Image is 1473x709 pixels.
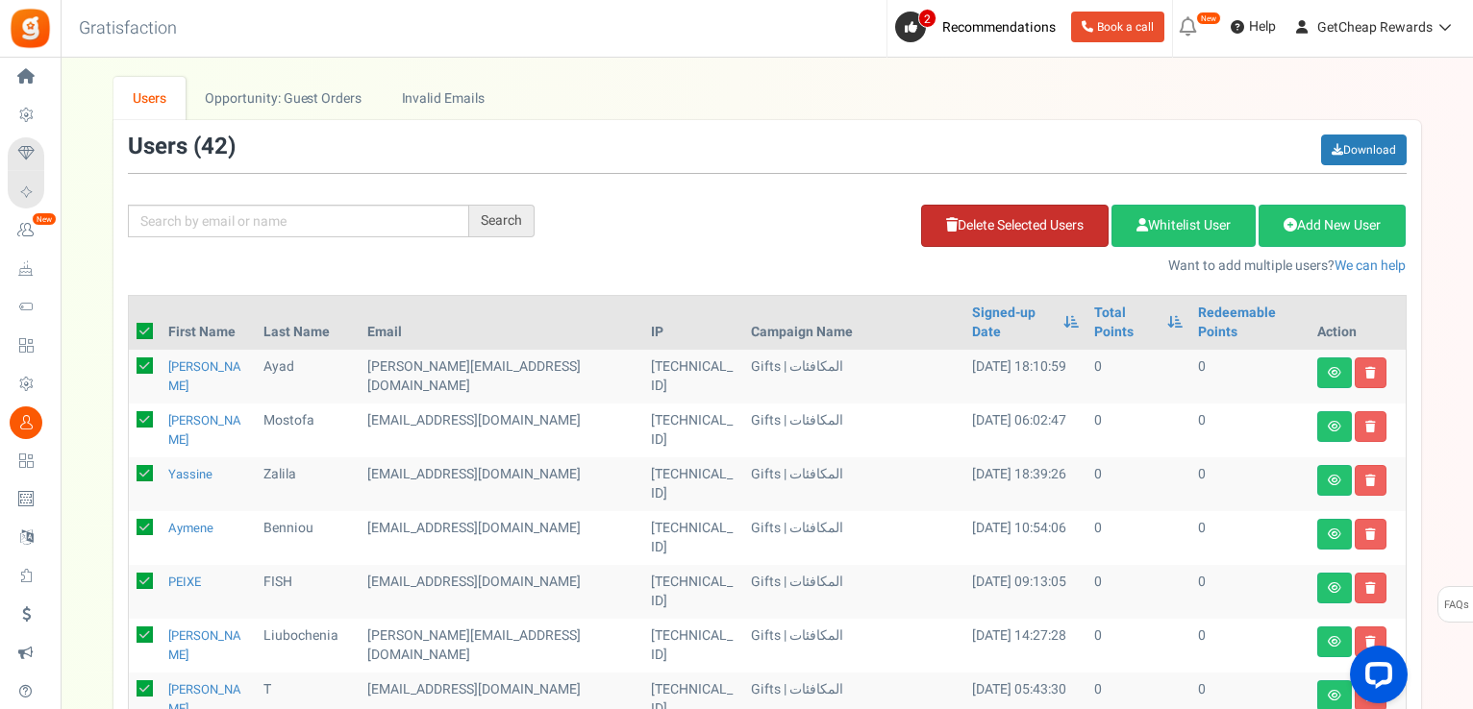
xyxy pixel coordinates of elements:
td: subscriber [360,565,643,619]
th: First Name [161,296,257,350]
td: 0 [1086,565,1190,619]
i: View details [1328,690,1341,701]
i: View details [1328,528,1341,540]
a: New [8,214,52,247]
td: Gifts | المكافئات [743,565,964,619]
td: Zalila [256,457,360,511]
td: 0 [1086,619,1190,672]
i: Delete user [1365,367,1376,379]
td: Gifts | المكافئات [743,457,964,511]
a: Add New User [1259,205,1406,247]
td: [TECHNICAL_ID] [643,565,743,619]
th: IP [643,296,743,350]
td: 0 [1086,403,1190,457]
a: Signed-up Date [972,304,1054,342]
a: 2 Recommendations [895,12,1063,42]
i: View details [1328,475,1341,486]
p: Want to add multiple users? [563,257,1407,276]
a: [PERSON_NAME] [168,411,241,449]
i: View details [1328,421,1341,432]
td: [TECHNICAL_ID] [643,457,743,511]
td: [EMAIL_ADDRESS][DOMAIN_NAME] [360,403,643,457]
td: [TECHNICAL_ID] [643,403,743,457]
td: [TECHNICAL_ID] [643,619,743,672]
td: 0 [1190,565,1309,619]
em: New [1196,12,1221,25]
td: Mostofa [256,403,360,457]
td: 0 [1190,403,1309,457]
th: Last Name [256,296,360,350]
span: GetCheap Rewards [1317,17,1433,37]
td: Liubochenia [256,619,360,672]
td: [DATE] 09:13:05 [964,565,1086,619]
h3: Gratisfaction [58,10,198,48]
td: Gifts | المكافئات [743,403,964,457]
td: 0 [1086,350,1190,403]
td: subscriber [360,511,643,565]
th: Campaign Name [743,296,964,350]
td: Gifts | المكافئات [743,511,964,565]
h3: Users ( ) [128,134,236,159]
td: Benniou [256,511,360,565]
i: Delete user [1365,421,1376,432]
a: [PERSON_NAME] [168,357,241,395]
a: We can help [1335,256,1406,276]
td: 0 [1190,350,1309,403]
td: [DATE] 10:54:06 [964,511,1086,565]
div: Search [469,205,535,237]
a: Help [1223,12,1284,42]
a: Redeemable Points [1198,304,1301,342]
td: ayad [256,350,360,403]
a: Users [113,77,187,120]
a: Yassine [168,465,212,483]
input: Search by email or name [128,205,469,237]
a: Opportunity: Guest Orders [186,77,381,120]
a: Invalid Emails [382,77,504,120]
span: FAQs [1443,587,1469,623]
a: Delete Selected Users [921,205,1109,247]
td: [DATE] 14:27:28 [964,619,1086,672]
i: Delete user [1365,475,1376,486]
th: Action [1310,296,1406,350]
span: Recommendations [942,17,1056,37]
span: 42 [201,130,228,163]
td: subscriber [360,457,643,511]
td: Gifts | المكافئات [743,619,964,672]
em: New [32,212,57,226]
td: [DATE] 06:02:47 [964,403,1086,457]
a: Total Points [1094,304,1158,342]
td: subscriber [360,350,643,403]
a: Aymene [168,519,213,537]
td: FISH [256,565,360,619]
a: Download [1321,134,1407,165]
span: 2 [918,9,936,28]
i: Delete user [1365,528,1376,540]
i: View details [1328,367,1341,379]
td: [DATE] 18:10:59 [964,350,1086,403]
th: Email [360,296,643,350]
i: Delete user [1365,636,1376,648]
td: [DATE] 18:39:26 [964,457,1086,511]
a: Book a call [1071,12,1164,42]
td: Gifts | المكافئات [743,350,964,403]
td: [TECHNICAL_ID] [643,350,743,403]
img: Gratisfaction [9,7,52,50]
i: Delete user [1365,582,1376,594]
a: PEIXE [168,573,201,591]
td: 0 [1190,511,1309,565]
td: 0 [1190,457,1309,511]
td: 0 [1086,511,1190,565]
td: 0 [1086,457,1190,511]
td: 0 [1190,619,1309,672]
td: subscriber [360,619,643,672]
span: Help [1244,17,1276,37]
i: View details [1328,582,1341,594]
i: View details [1328,636,1341,648]
a: Whitelist User [1111,205,1256,247]
td: [TECHNICAL_ID] [643,511,743,565]
a: [PERSON_NAME] [168,626,241,664]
